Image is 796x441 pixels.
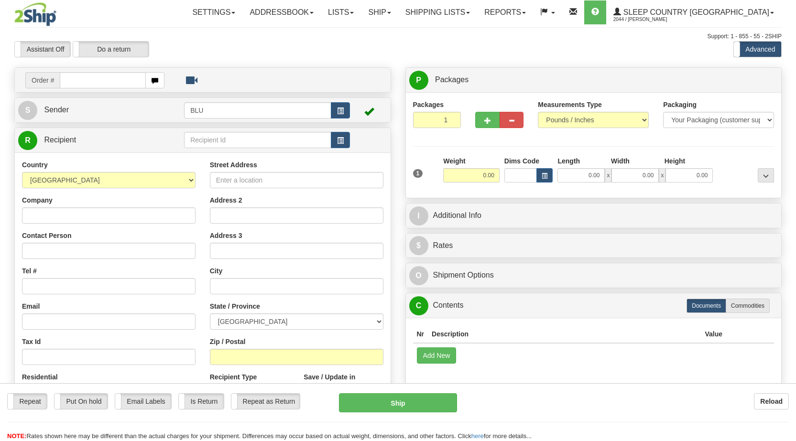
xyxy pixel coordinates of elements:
a: Settings [185,0,242,24]
span: 2044 / [PERSON_NAME] [613,15,685,24]
iframe: chat widget [774,172,795,269]
label: Length [557,156,580,166]
label: Email Labels [115,394,171,409]
a: Ship [361,0,398,24]
a: P Packages [409,70,778,90]
label: Put On hold [55,394,108,409]
span: I [409,206,428,226]
a: OShipment Options [409,266,778,285]
span: C [409,296,428,315]
label: Address 3 [210,231,242,240]
span: Recipient [44,136,76,144]
label: Documents [687,299,726,313]
th: Nr [413,325,428,343]
label: Packaging [663,100,697,109]
span: x [659,168,665,183]
span: Packages [435,75,469,84]
label: Repeat as Return [231,394,300,409]
label: Zip / Postal [210,337,246,346]
span: 1 [413,169,423,178]
span: R [18,131,37,150]
label: Recipient Type [210,372,257,382]
button: Add New [417,347,457,364]
label: State / Province [210,301,260,311]
a: Shipping lists [398,0,477,24]
div: Support: 1 - 855 - 55 - 2SHIP [14,32,782,41]
label: Company [22,195,53,205]
span: Order # [25,72,60,88]
label: Address 2 [210,195,242,205]
b: Reload [760,398,783,405]
th: Description [428,325,701,343]
label: Measurements Type [538,100,602,109]
a: Addressbook [242,0,321,24]
span: Sender [44,106,69,114]
button: Reload [754,393,789,409]
label: Save / Update in Address Book [304,372,383,391]
label: Repeat [8,394,47,409]
a: Reports [477,0,533,24]
label: Tel # [22,266,37,276]
label: Weight [443,156,465,166]
label: Do a return [73,42,149,57]
span: x [605,168,611,183]
a: Lists [321,0,361,24]
img: logo2044.jpg [14,2,56,26]
span: O [409,266,428,285]
label: Advanced [734,42,781,57]
span: $ [409,236,428,255]
label: Street Address [210,160,257,170]
input: Enter a location [210,172,383,188]
label: Height [665,156,686,166]
a: S Sender [18,100,184,120]
label: Width [611,156,630,166]
a: here [471,432,484,440]
a: R Recipient [18,130,166,150]
input: Sender Id [184,102,331,118]
span: S [18,101,37,120]
a: IAdditional Info [409,206,778,226]
span: P [409,71,428,90]
span: NOTE: [7,432,26,440]
label: Email [22,301,40,311]
label: Commodities [726,299,770,313]
label: Residential [22,372,58,382]
input: Recipient Id [184,132,331,148]
label: Dims Code [504,156,539,166]
label: Contact Person [22,231,71,240]
a: Sleep Country [GEOGRAPHIC_DATA] 2044 / [PERSON_NAME] [606,0,781,24]
span: Sleep Country [GEOGRAPHIC_DATA] [621,8,769,16]
button: Ship [339,393,457,412]
label: Assistant Off [15,42,70,57]
label: Packages [413,100,444,109]
label: Country [22,160,48,170]
div: ... [758,168,774,183]
label: Is Return [179,394,224,409]
a: CContents [409,296,778,315]
th: Value [701,325,726,343]
label: City [210,266,222,276]
a: $Rates [409,236,778,256]
label: Tax Id [22,337,41,346]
